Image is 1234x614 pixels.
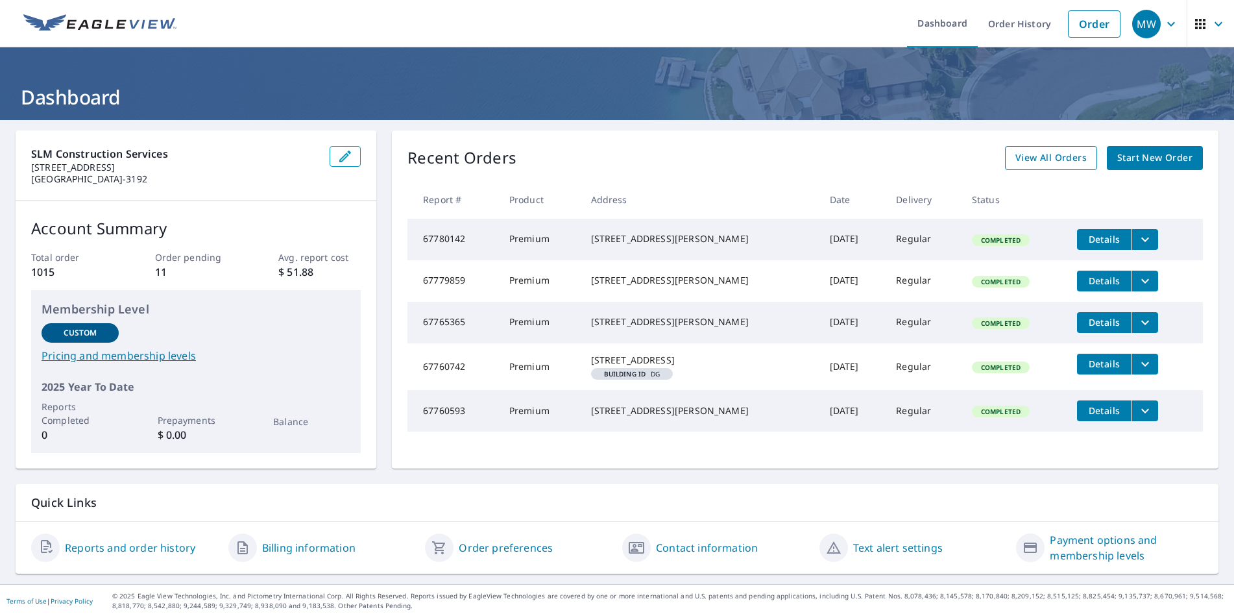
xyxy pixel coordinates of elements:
td: Regular [886,343,962,390]
p: Quick Links [31,495,1203,511]
th: Status [962,180,1067,219]
button: detailsBtn-67760593 [1077,400,1131,421]
td: Premium [499,219,581,260]
th: Address [581,180,819,219]
img: EV Logo [23,14,176,34]
span: Completed [973,236,1028,245]
span: Start New Order [1117,150,1192,166]
p: Avg. report cost [278,251,361,264]
div: [STREET_ADDRESS][PERSON_NAME] [591,404,809,417]
p: [GEOGRAPHIC_DATA]-3192 [31,173,319,185]
em: Building ID [604,371,646,377]
h1: Dashboard [16,84,1218,110]
p: Custom [64,327,97,339]
a: Text alert settings [853,540,943,556]
a: Start New Order [1107,146,1203,170]
p: Recent Orders [407,146,516,170]
p: $ 51.88 [278,264,361,280]
p: 1015 [31,264,114,280]
span: Details [1085,233,1124,245]
p: Reports Completed [42,400,119,427]
div: [STREET_ADDRESS][PERSON_NAME] [591,232,809,245]
td: 67779859 [407,260,499,302]
p: Account Summary [31,217,361,240]
th: Date [819,180,886,219]
td: [DATE] [819,260,886,302]
td: 67760742 [407,343,499,390]
span: Completed [973,277,1028,286]
p: Prepayments [158,413,235,427]
td: Regular [886,302,962,343]
td: Regular [886,219,962,260]
button: detailsBtn-67765365 [1077,312,1131,333]
td: [DATE] [819,219,886,260]
span: DG [596,371,668,377]
p: 2025 Year To Date [42,379,350,395]
p: [STREET_ADDRESS] [31,162,319,173]
p: | [6,597,93,605]
a: Order preferences [459,540,553,556]
a: Billing information [262,540,356,556]
span: Details [1085,358,1124,370]
td: Premium [499,302,581,343]
button: detailsBtn-67760742 [1077,354,1131,375]
p: Balance [273,415,350,428]
p: Order pending [155,251,237,264]
td: Regular [886,390,962,432]
td: [DATE] [819,390,886,432]
td: [DATE] [819,343,886,390]
a: Contact information [656,540,758,556]
button: detailsBtn-67780142 [1077,229,1131,250]
a: Payment options and membership levels [1050,532,1203,563]
div: MW [1132,10,1161,38]
p: SLM Construction Services [31,146,319,162]
button: filesDropdownBtn-67765365 [1131,312,1158,333]
p: Membership Level [42,301,350,318]
td: [DATE] [819,302,886,343]
td: Premium [499,390,581,432]
td: 67760593 [407,390,499,432]
td: Premium [499,343,581,390]
p: 0 [42,427,119,443]
button: detailsBtn-67779859 [1077,271,1131,291]
span: Details [1085,275,1124,287]
a: Terms of Use [6,596,47,606]
th: Delivery [886,180,962,219]
span: Completed [973,407,1028,416]
td: Premium [499,260,581,302]
td: 67765365 [407,302,499,343]
a: Privacy Policy [51,596,93,606]
th: Product [499,180,581,219]
span: Details [1085,404,1124,417]
div: [STREET_ADDRESS][PERSON_NAME] [591,315,809,328]
p: Total order [31,251,114,264]
span: View All Orders [1015,150,1087,166]
a: Order [1068,10,1120,38]
button: filesDropdownBtn-67779859 [1131,271,1158,291]
span: Details [1085,316,1124,328]
button: filesDropdownBtn-67780142 [1131,229,1158,250]
p: $ 0.00 [158,427,235,443]
div: [STREET_ADDRESS] [591,354,809,367]
th: Report # [407,180,499,219]
a: View All Orders [1005,146,1097,170]
td: 67780142 [407,219,499,260]
span: Completed [973,319,1028,328]
a: Pricing and membership levels [42,348,350,363]
button: filesDropdownBtn-67760742 [1131,354,1158,375]
td: Regular [886,260,962,302]
span: Completed [973,363,1028,372]
p: 11 [155,264,237,280]
button: filesDropdownBtn-67760593 [1131,400,1158,421]
div: [STREET_ADDRESS][PERSON_NAME] [591,274,809,287]
p: © 2025 Eagle View Technologies, Inc. and Pictometry International Corp. All Rights Reserved. Repo... [112,591,1228,611]
a: Reports and order history [65,540,195,556]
